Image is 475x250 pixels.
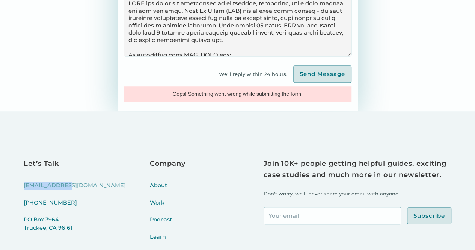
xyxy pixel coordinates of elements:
input: Send Message [293,65,351,83]
div: We'll reply within 24 hours. [219,70,293,78]
h3: Join 10K+ people getting helpful guides, exciting case studies and much more in our newsletter. [264,158,451,180]
h3: Let’s Talk [24,158,126,170]
a: Podcast [150,216,185,233]
input: Subscribe [407,207,451,224]
input: Your email [264,207,401,224]
a: About [150,182,185,199]
a: [EMAIL_ADDRESS][DOMAIN_NAME] [24,182,126,199]
div: Oops! Something went wrong while submitting the form. [127,90,347,98]
div: Contact Form failure [124,86,351,102]
a: PO Box 3964Truckee, CA 96161 [24,216,126,241]
p: Don't worry, we'll never share your email with anyone. [264,190,451,198]
h3: Company [150,158,185,170]
a: Work [150,199,185,216]
form: Footer Newsletter Signup [264,207,451,224]
a: [PHONE_NUMBER] [24,199,126,216]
